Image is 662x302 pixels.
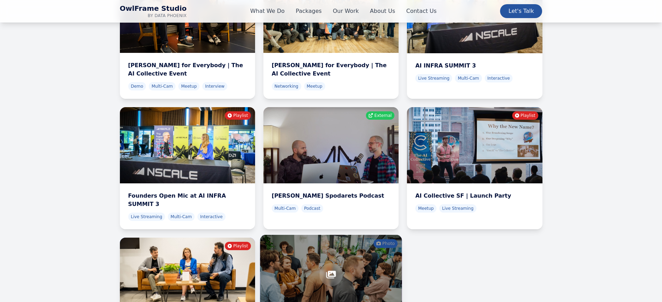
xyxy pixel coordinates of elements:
[272,61,390,78] h4: [PERSON_NAME] for Everybody | ​The AI Collective Event
[455,74,482,82] span: Multi-Cam
[128,61,247,78] h4: [PERSON_NAME] for Everybody | ​The AI Collective Event
[296,7,322,15] a: Packages
[301,204,323,213] span: Podcast
[333,7,359,15] a: Our Work
[415,204,436,213] span: Meetup
[202,82,227,90] span: Interview
[415,192,534,200] h4: AI Collective SF | Launch Party
[128,192,247,208] h4: Founders Open Mic at AI INFRA SUMMIT 3
[500,4,542,18] a: Let's Talk
[120,4,187,13] span: OwlFrame Studio
[272,192,390,200] h4: [PERSON_NAME] Spodarets Podcast
[197,213,226,221] span: Interactive
[485,74,513,82] span: Interactive
[272,204,299,213] span: Multi-Cam
[149,82,175,90] span: Multi-Cam
[168,213,195,221] span: Multi-Cam
[120,4,187,18] a: OwlFrame Studio Home
[304,82,325,90] span: Meetup
[272,82,301,90] span: Networking
[415,74,452,82] span: Live Streaming
[250,7,285,15] a: What We Do
[370,7,395,15] a: About Us
[415,62,534,70] h4: AI INFRA SUMMIT 3
[128,213,165,221] span: Live Streaming
[439,204,476,213] span: Live Streaming
[128,82,146,90] span: Demo
[120,13,187,18] span: by Data Phoenix
[406,7,436,15] a: Contact Us
[178,82,199,90] span: Meetup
